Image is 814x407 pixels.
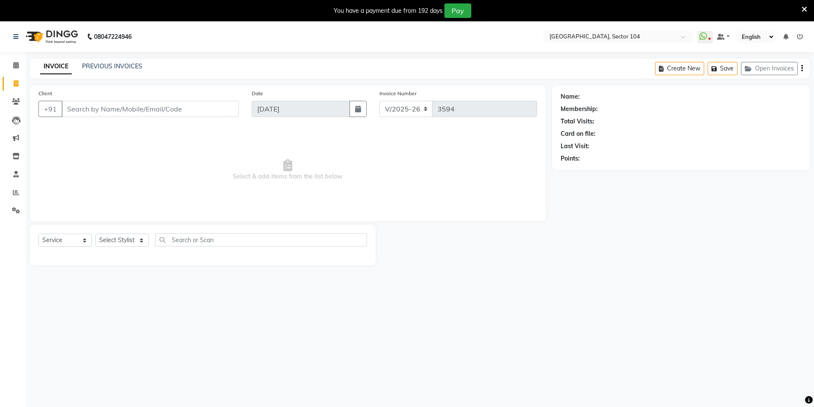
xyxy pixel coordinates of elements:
[40,59,72,74] a: INVOICE
[82,62,142,70] a: PREVIOUS INVOICES
[62,101,239,117] input: Search by Name/Mobile/Email/Code
[155,233,367,246] input: Search or Scan
[444,3,471,18] button: Pay
[334,6,443,15] div: You have a payment due from 192 days
[38,127,537,213] span: Select & add items from the list below
[561,117,594,126] div: Total Visits:
[561,129,596,138] div: Card on file:
[38,101,62,117] button: +91
[655,62,704,75] button: Create New
[252,90,263,97] label: Date
[94,25,132,49] b: 08047224946
[561,154,580,163] div: Points:
[561,105,598,114] div: Membership:
[561,92,580,101] div: Name:
[38,90,52,97] label: Client
[741,62,798,75] button: Open Invoices
[708,62,738,75] button: Save
[22,25,80,49] img: logo
[379,90,417,97] label: Invoice Number
[561,142,589,151] div: Last Visit:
